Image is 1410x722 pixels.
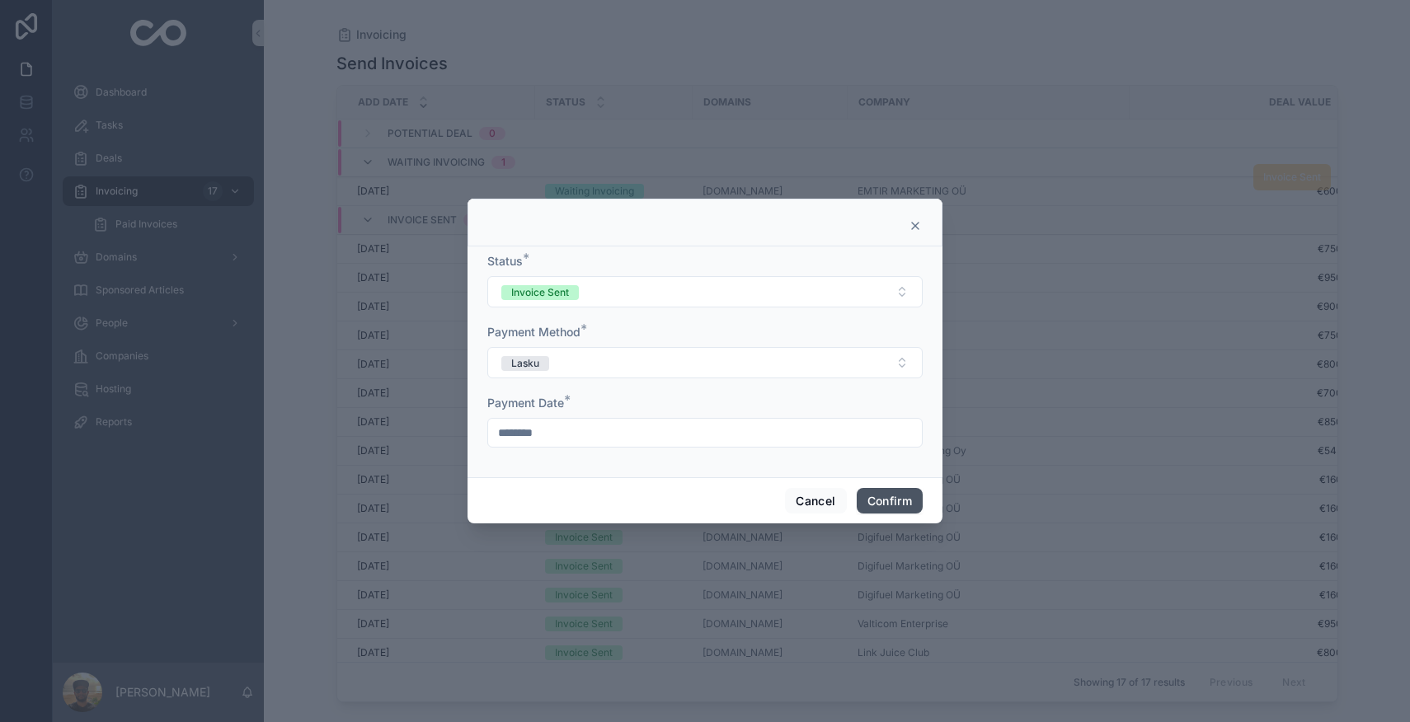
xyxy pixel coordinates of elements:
[487,347,923,378] button: Select Button
[487,325,580,339] span: Payment Method
[487,254,523,268] span: Status
[487,276,923,307] button: Select Button
[487,396,564,410] span: Payment Date
[785,488,846,514] button: Cancel
[511,356,539,371] div: Lasku
[857,488,923,514] button: Confirm
[511,285,569,300] div: Invoice Sent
